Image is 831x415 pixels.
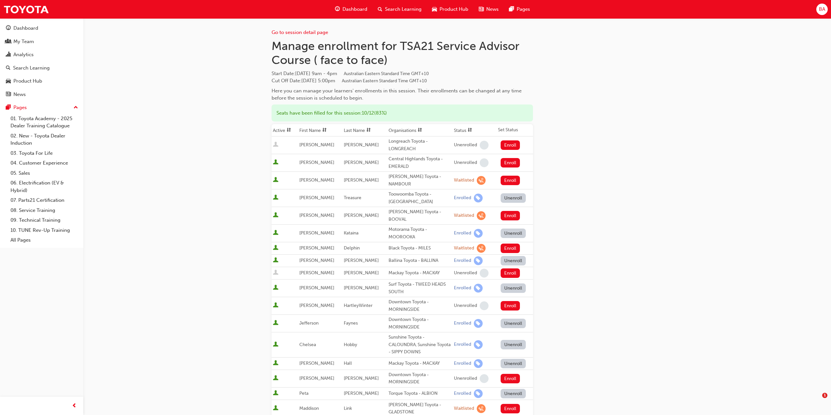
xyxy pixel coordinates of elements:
span: [PERSON_NAME] [344,213,379,218]
button: Unenroll [501,256,526,265]
span: User is active [273,320,278,327]
button: Pages [3,102,81,114]
span: User is active [273,360,278,367]
div: News [13,91,26,98]
button: Enroll [501,268,520,278]
div: Longreach Toyota - LONGREACH [389,138,451,152]
div: Enrolled [454,360,471,367]
div: Unenrolled [454,375,477,382]
div: Waitlisted [454,177,474,184]
button: Enroll [501,374,520,383]
button: BA [816,4,828,15]
a: Product Hub [3,75,81,87]
th: Toggle SortBy [298,124,342,136]
a: car-iconProduct Hub [427,3,474,16]
span: [PERSON_NAME] [299,160,334,165]
span: User is active [273,245,278,251]
a: 01. Toyota Academy - 2025 Dealer Training Catalogue [8,114,81,131]
span: [PERSON_NAME] [344,160,379,165]
span: [PERSON_NAME] [344,177,379,183]
span: learningRecordVerb_WAITLIST-icon [477,211,486,220]
span: [PERSON_NAME] [299,195,334,200]
button: Enroll [501,404,520,413]
span: learningRecordVerb_ENROLL-icon [474,256,483,265]
th: Toggle SortBy [342,124,387,136]
a: 08. Service Training [8,205,81,215]
span: Cut Off Date : [DATE] 5:00pm [272,78,427,84]
div: Black Toyota - MILES [389,245,451,252]
span: Australian Eastern Standard Time GMT+10 [342,78,427,84]
span: learningRecordVerb_ENROLL-icon [474,340,483,349]
div: Torque Toyota - ALBION [389,390,451,397]
button: Unenroll [501,319,526,328]
span: search-icon [6,65,10,71]
span: User is active [273,159,278,166]
span: [PERSON_NAME] [344,258,379,263]
div: Enrolled [454,285,471,291]
span: Hobby [344,342,357,347]
span: 1 [822,393,827,398]
span: [PERSON_NAME] [299,213,334,218]
span: learningRecordVerb_ENROLL-icon [474,284,483,293]
span: [PERSON_NAME] [344,142,379,148]
a: 05. Sales [8,168,81,178]
span: User is active [273,195,278,201]
a: guage-iconDashboard [330,3,373,16]
th: Toggle SortBy [453,124,497,136]
div: Surf Toyota - TWEED HEADS SOUTH [389,281,451,295]
span: learningRecordVerb_ENROLL-icon [474,389,483,398]
span: [PERSON_NAME] [299,258,334,263]
div: Waitlisted [454,245,474,251]
span: [PERSON_NAME] [299,270,334,276]
div: Analytics [13,51,34,58]
button: Enroll [501,140,520,150]
div: [PERSON_NAME] Toyota - NAMBOUR [389,173,451,188]
div: Mackay Toyota - MACKAY [389,360,451,367]
div: Dashboard [13,24,38,32]
span: car-icon [6,78,11,84]
a: 02. New - Toyota Dealer Induction [8,131,81,148]
span: User is active [273,390,278,397]
div: Central Highlands Toyota - EMERALD [389,155,451,170]
div: Ballina Toyota - BALLINA [389,257,451,264]
span: User is active [273,342,278,348]
button: Unenroll [501,389,526,398]
div: Enrolled [454,195,471,201]
a: News [3,88,81,101]
div: Enrolled [454,342,471,348]
a: 10. TUNE Rev-Up Training [8,225,81,235]
div: Enrolled [454,258,471,264]
div: Motorama Toyota - MOOROOKA [389,226,451,241]
div: Downtown Toyota - MORNINGSIDE [389,298,451,313]
div: Enrolled [454,230,471,236]
button: Enroll [501,158,520,168]
a: My Team [3,36,81,48]
span: User is active [273,375,278,382]
span: Peta [299,391,308,396]
a: search-iconSearch Learning [373,3,427,16]
span: BA [819,6,825,13]
span: Product Hub [440,6,468,13]
span: User is inactive [273,270,278,276]
span: User is active [273,257,278,264]
button: Unenroll [501,283,526,293]
span: User is active [273,177,278,184]
div: Here you can manage your learners' enrollments in this session. Their enrollments can be changed ... [272,87,533,102]
span: sorting-icon [322,128,327,133]
span: [PERSON_NAME] [344,375,379,381]
span: learningRecordVerb_WAITLIST-icon [477,244,486,253]
span: car-icon [432,5,437,13]
div: Unenrolled [454,160,477,166]
span: Australian Eastern Standard Time GMT+10 [344,71,429,76]
span: User is active [273,230,278,236]
span: learningRecordVerb_NONE-icon [480,301,489,310]
div: Seats have been filled for this session : 10 / 12 ( 83% ) [272,104,533,122]
span: sorting-icon [468,128,472,133]
span: Faynes [344,320,358,326]
a: 03. Toyota For Life [8,148,81,158]
img: Trak [3,2,49,17]
span: sorting-icon [418,128,422,133]
div: Product Hub [13,77,42,85]
span: [PERSON_NAME] [299,375,334,381]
